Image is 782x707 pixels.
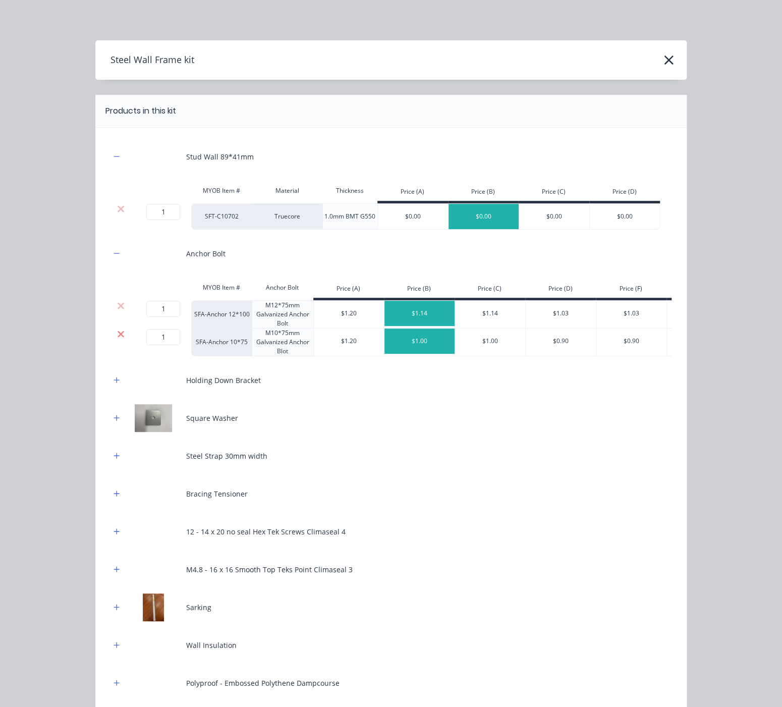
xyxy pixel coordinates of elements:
[667,329,738,354] div: $1.00
[186,488,248,499] div: Bracing Tensioner
[314,329,384,354] div: $1.20
[146,301,180,317] input: ?
[322,181,377,201] div: Thickness
[252,329,313,356] div: M10*75mm Galvanized Anchor Blot
[128,404,179,432] img: Square Washer
[314,301,384,326] div: $1.20
[596,280,666,300] div: Price (F)
[667,301,738,326] div: $1.14
[191,181,252,201] div: MYOB Item #
[378,204,449,229] div: $0.00
[186,413,238,423] div: Square Washer
[186,678,340,688] div: Polyproof - Embossed Polythene Dampcourse
[526,329,596,354] div: $0.90
[252,203,322,230] div: Truecore
[186,640,237,650] div: Wall Insulation
[146,329,180,345] input: ?
[455,301,526,326] div: $1.14
[596,329,667,354] div: $0.90
[186,375,261,386] div: Holding Down Bracket
[455,329,526,354] div: $1.00
[384,301,455,326] div: $1.14
[186,602,211,613] div: Sarking
[596,301,667,326] div: $1.03
[322,203,377,230] div: 1.0mm BMT G550
[128,593,179,621] img: Sarking
[191,329,252,356] div: SFA-Anchor 10*75
[186,151,254,162] div: Stud Wall 89*41mm
[186,526,346,537] div: 12 - 14 x 20 no seal Hex Tek Screws Climaseal 4
[252,278,313,298] div: Anchor Bolt
[95,50,194,70] h4: Steel Wall Frame kit
[384,329,455,354] div: $1.00
[666,280,737,300] div: Price (H)
[186,451,267,461] div: Steel Strap 30mm width
[377,183,448,203] div: Price (A)
[519,183,589,203] div: Price (C)
[191,300,252,329] div: SFA-Anchor 12*100
[589,183,660,203] div: Price (D)
[146,204,180,220] input: ?
[313,280,384,300] div: Price (A)
[525,280,596,300] div: Price (D)
[105,105,176,117] div: Products in this kit
[448,183,519,203] div: Price (B)
[590,204,660,229] div: $0.00
[519,204,590,229] div: $0.00
[252,300,313,329] div: M12*75mm Galvanized Anchor Bolt
[449,204,519,229] div: $0.00
[191,203,252,230] div: SFT-C10702
[455,280,525,300] div: Price (C)
[191,278,252,298] div: MYOB Item #
[526,301,596,326] div: $1.03
[384,280,455,300] div: Price (B)
[186,248,226,259] div: Anchor Bolt
[252,181,322,201] div: Material
[186,564,353,575] div: M4.8 - 16 x 16 Smooth Top Teks Point Climaseal 3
